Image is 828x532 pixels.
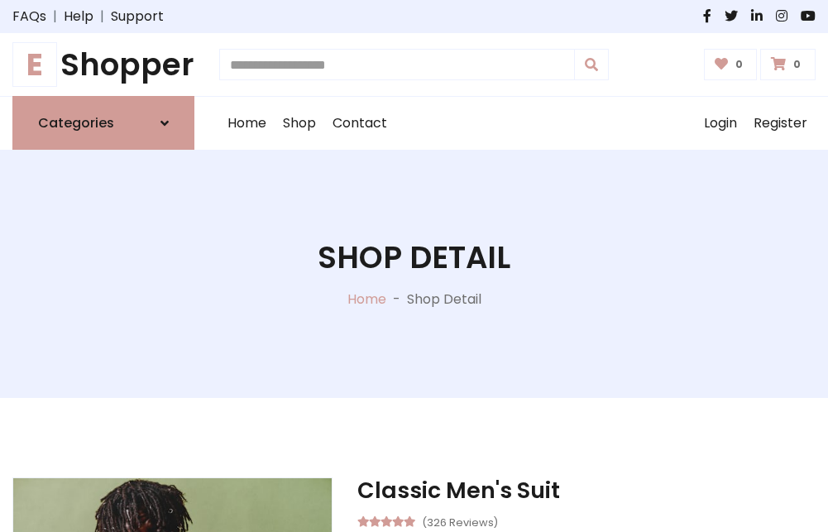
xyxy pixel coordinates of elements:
[789,57,805,72] span: 0
[407,290,481,309] p: Shop Detail
[64,7,93,26] a: Help
[93,7,111,26] span: |
[318,239,510,276] h1: Shop Detail
[704,49,758,80] a: 0
[357,477,816,504] h3: Classic Men's Suit
[12,96,194,150] a: Categories
[347,290,386,309] a: Home
[46,7,64,26] span: |
[275,97,324,150] a: Shop
[219,97,275,150] a: Home
[324,97,395,150] a: Contact
[12,46,194,83] a: EShopper
[386,290,407,309] p: -
[12,46,194,83] h1: Shopper
[696,97,745,150] a: Login
[38,115,114,131] h6: Categories
[760,49,816,80] a: 0
[745,97,816,150] a: Register
[12,42,57,87] span: E
[111,7,164,26] a: Support
[731,57,747,72] span: 0
[422,511,498,531] small: (326 Reviews)
[12,7,46,26] a: FAQs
